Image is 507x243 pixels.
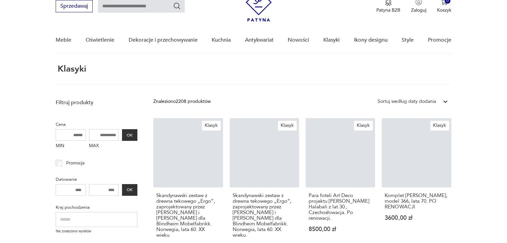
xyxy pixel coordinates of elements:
button: OK [122,184,137,196]
div: Sortuj według daty dodania [378,98,436,105]
a: Style [402,27,414,53]
a: Nowości [288,27,309,53]
a: Klasyki [323,27,340,53]
a: Meble [56,27,71,53]
p: 8500,00 zł [309,226,372,232]
button: OK [122,129,137,141]
h3: Komplet [PERSON_NAME], model 366, lata 70. PO RENOWACJI [385,193,448,210]
h3: Skandynawski zestaw z drewna tekowego „Ergo”, zaprojektowany przez [PERSON_NAME] i [PERSON_NAME] ... [156,193,220,238]
p: 3600,00 zł [385,215,448,221]
label: MAX [89,141,119,151]
p: Nie znaleziono wyników [56,229,137,234]
a: Sprzedawaj [56,4,93,9]
p: Koszyk [437,7,451,13]
h3: Skandynawski zestaw z drewna tekowego „Ergo”, zaprojektowany przez [PERSON_NAME] i [PERSON_NAME] ... [233,193,296,238]
p: Patyna B2B [376,7,400,13]
h1: Klasyki [56,64,86,74]
p: Filtruj produkty [56,99,137,106]
a: Kuchnia [212,27,231,53]
label: MIN [56,141,86,151]
a: Promocje [428,27,451,53]
p: Zaloguj [411,7,426,13]
p: Promocja [66,159,85,167]
p: Cena [56,121,137,128]
button: Szukaj [173,2,181,10]
h3: Para foteli Art Deco projektu [PERSON_NAME] Halabali z lat 30., Czechosłowacja. Po renowacji. [309,193,372,221]
a: Dekoracje i przechowywanie [128,27,197,53]
a: Antykwariat [245,27,274,53]
a: Oświetlenie [86,27,114,53]
p: Kraj pochodzenia [56,204,137,211]
p: Datowanie [56,176,137,183]
a: Ikony designu [354,27,387,53]
div: Znaleziono 2208 produktów [153,98,211,105]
